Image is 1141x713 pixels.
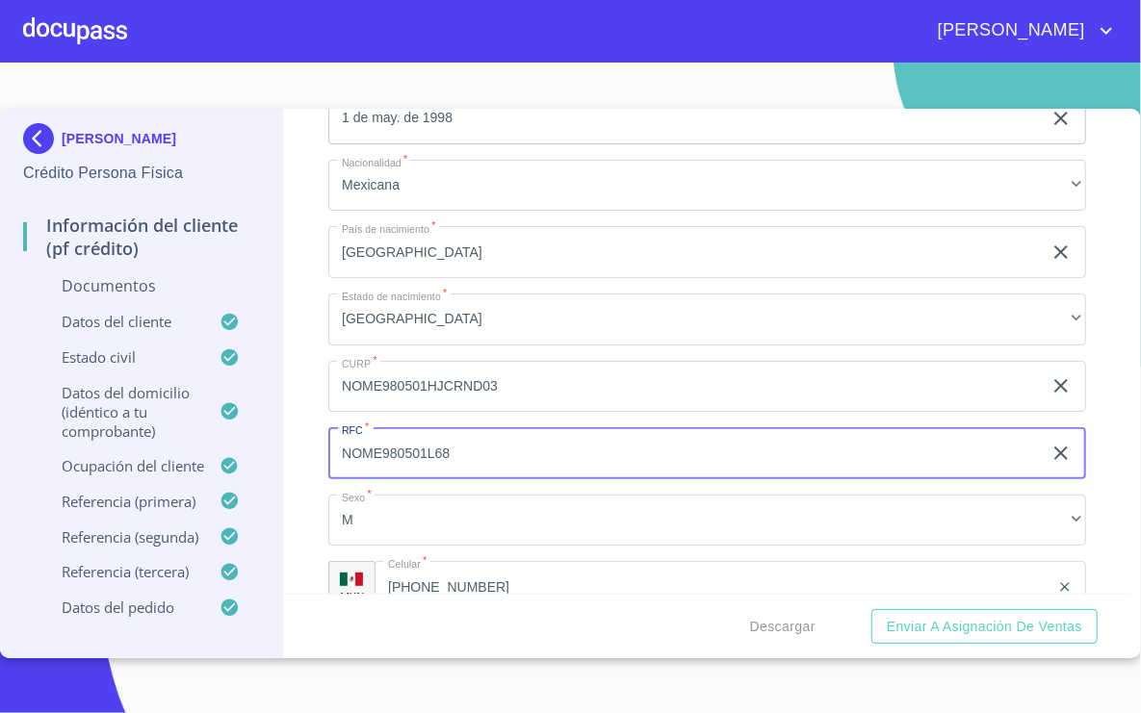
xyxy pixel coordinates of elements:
[328,293,1085,345] div: [GEOGRAPHIC_DATA]
[23,123,259,162] div: [PERSON_NAME]
[23,562,220,581] p: Referencia (tercera)
[23,347,220,367] p: Estado Civil
[23,383,220,441] p: Datos del domicilio (idéntico a tu comprobante)
[23,598,220,617] p: Datos del pedido
[23,123,62,154] img: Docupass spot blue
[742,609,823,645] button: Descargar
[23,312,220,331] p: Datos del cliente
[750,615,816,639] span: Descargar
[23,527,220,547] p: Referencia (segunda)
[1050,241,1073,264] button: clear input
[23,456,220,475] p: Ocupación del Cliente
[1050,442,1073,465] button: clear input
[23,214,259,260] p: Información del cliente (PF crédito)
[923,15,1118,46] button: account of current user
[871,609,1098,645] button: Enviar a Asignación de Ventas
[23,162,259,185] p: Crédito Persona Física
[23,492,220,511] p: Referencia (primera)
[887,615,1082,639] span: Enviar a Asignación de Ventas
[23,275,259,296] p: Documentos
[328,160,1085,212] div: Mexicana
[340,573,363,586] img: R93DlvwvvjP9fbrDwZeCRYBHk45OWMq+AAOlFVsxT89f82nwPLnD58IP7+ANJEaWYhP0Tx8kkA0WlQMPQsAAgwAOmBj20AXj6...
[62,131,176,146] p: [PERSON_NAME]
[328,495,1085,547] div: M
[1050,374,1073,397] button: clear input
[340,589,365,603] p: MXN
[923,15,1095,46] span: [PERSON_NAME]
[1057,579,1073,595] button: clear input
